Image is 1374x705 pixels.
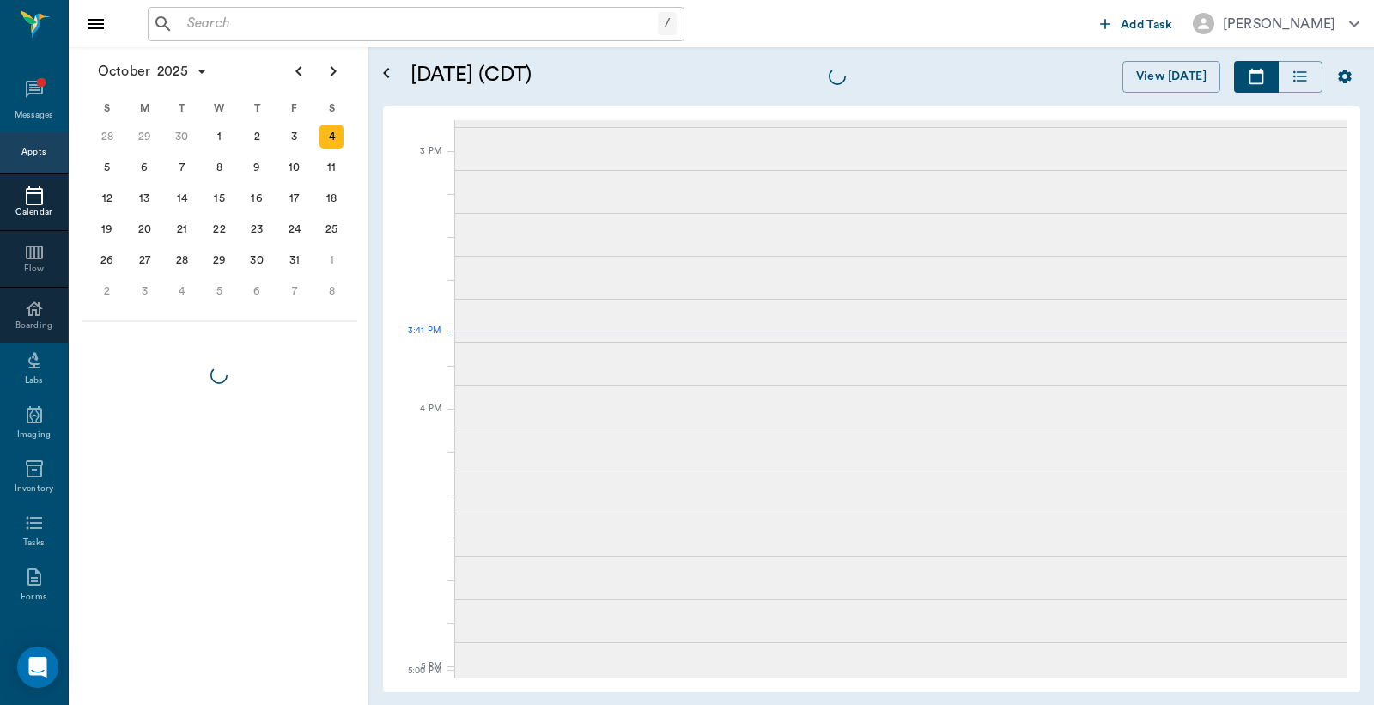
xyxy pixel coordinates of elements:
[132,155,156,179] div: Monday, October 6, 2025
[245,217,269,241] div: Thursday, October 23, 2025
[1122,61,1220,93] button: View [DATE]
[410,61,808,88] h5: [DATE] (CDT)
[283,248,307,272] div: Friday, October 31, 2025
[21,146,46,159] div: Appts
[397,662,441,679] div: 5:00 PM
[283,155,307,179] div: Friday, October 10, 2025
[245,186,269,210] div: Thursday, October 16, 2025
[1223,14,1335,34] div: [PERSON_NAME]
[95,125,119,149] div: Sunday, September 28, 2025
[95,248,119,272] div: Sunday, October 26, 2025
[95,155,119,179] div: Sunday, October 5, 2025
[25,374,43,387] div: Labs
[170,125,194,149] div: Tuesday, September 30, 2025
[95,279,119,303] div: Sunday, November 2, 2025
[316,54,350,88] button: Next page
[180,12,658,36] input: Search
[154,59,192,83] span: 2025
[283,217,307,241] div: Friday, October 24, 2025
[319,217,343,241] div: Saturday, October 25, 2025
[283,279,307,303] div: Friday, November 7, 2025
[208,125,232,149] div: Wednesday, October 1, 2025
[313,95,350,121] div: S
[208,248,232,272] div: Wednesday, October 29, 2025
[319,186,343,210] div: Saturday, October 18, 2025
[163,95,201,121] div: T
[319,279,343,303] div: Saturday, November 8, 2025
[132,279,156,303] div: Monday, November 3, 2025
[170,186,194,210] div: Tuesday, October 14, 2025
[245,125,269,149] div: Thursday, October 2, 2025
[319,125,343,149] div: Today, Saturday, October 4, 2025
[1093,8,1179,40] button: Add Task
[319,155,343,179] div: Saturday, October 11, 2025
[208,279,232,303] div: Wednesday, November 5, 2025
[245,248,269,272] div: Thursday, October 30, 2025
[282,54,316,88] button: Previous page
[95,186,119,210] div: Sunday, October 12, 2025
[94,59,154,83] span: October
[15,483,53,495] div: Inventory
[245,155,269,179] div: Thursday, October 9, 2025
[201,95,239,121] div: W
[132,217,156,241] div: Monday, October 20, 2025
[170,217,194,241] div: Tuesday, October 21, 2025
[88,95,126,121] div: S
[208,155,232,179] div: Wednesday, October 8, 2025
[170,248,194,272] div: Tuesday, October 28, 2025
[319,248,343,272] div: Saturday, November 1, 2025
[276,95,313,121] div: F
[208,186,232,210] div: Wednesday, October 15, 2025
[245,279,269,303] div: Thursday, November 6, 2025
[95,217,119,241] div: Sunday, October 19, 2025
[17,428,51,441] div: Imaging
[170,155,194,179] div: Tuesday, October 7, 2025
[376,40,397,106] button: Open calendar
[132,125,156,149] div: Monday, September 29, 2025
[15,109,54,122] div: Messages
[17,647,58,688] div: Open Intercom Messenger
[283,125,307,149] div: Friday, October 3, 2025
[397,400,441,443] div: 4 PM
[208,217,232,241] div: Wednesday, October 22, 2025
[132,186,156,210] div: Monday, October 13, 2025
[170,279,194,303] div: Tuesday, November 4, 2025
[238,95,276,121] div: T
[23,537,45,550] div: Tasks
[658,12,677,35] div: /
[126,95,164,121] div: M
[132,248,156,272] div: Monday, October 27, 2025
[397,658,441,675] div: 5 PM
[21,591,46,604] div: Forms
[283,186,307,210] div: Friday, October 17, 2025
[89,54,217,88] button: October2025
[397,143,441,185] div: 3 PM
[79,7,113,41] button: Close drawer
[1179,8,1373,40] button: [PERSON_NAME]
